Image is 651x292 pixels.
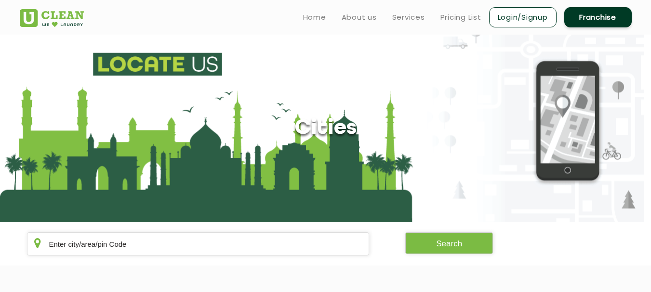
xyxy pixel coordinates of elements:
a: Services [392,12,425,23]
a: Franchise [564,7,632,27]
button: Search [405,232,493,254]
img: UClean Laundry and Dry Cleaning [20,9,84,27]
a: Pricing List [440,12,481,23]
a: Login/Signup [489,7,557,27]
input: Enter city/area/pin Code [27,232,370,255]
a: About us [342,12,377,23]
a: Home [303,12,326,23]
h1: Cities [294,116,357,141]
